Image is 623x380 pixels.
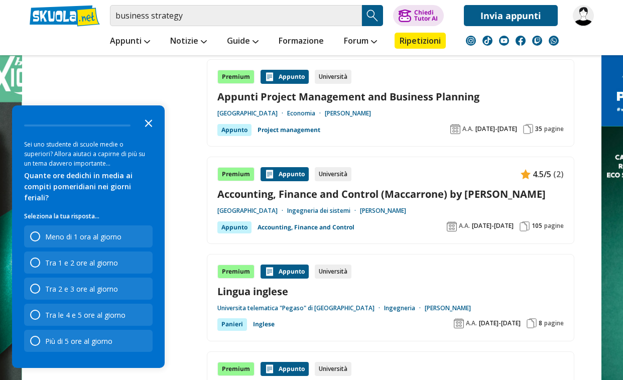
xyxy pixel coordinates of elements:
[217,265,255,279] div: Premium
[315,167,351,181] div: Università
[315,70,351,84] div: Università
[45,310,126,320] div: Tra le 4 e 5 ore al giorno
[217,124,252,136] div: Appunto
[523,124,533,134] img: Pagine
[516,36,526,46] img: facebook
[482,36,492,46] img: tiktok
[472,222,514,230] span: [DATE]-[DATE]
[24,251,153,274] div: Tra 1 e 2 ore al giorno
[362,5,383,26] button: Search Button
[217,285,564,298] a: Lingua inglese
[499,36,509,46] img: youtube
[24,211,153,221] p: Seleziona la tua risposta...
[45,284,118,294] div: Tra 2 e 3 ore al giorno
[24,140,153,168] div: Sei uno studente di scuole medie o superiori? Allora aiutaci a capirne di più su un tema davvero ...
[475,125,517,133] span: [DATE]-[DATE]
[217,109,287,117] a: [GEOGRAPHIC_DATA]
[414,10,438,22] div: Chiedi Tutor AI
[265,364,275,374] img: Appunti contenuto
[521,169,531,179] img: Appunti contenuto
[258,221,354,233] a: Accounting, Finance and Control
[533,168,551,181] span: 4.5/5
[393,5,444,26] button: ChiediTutor AI
[261,362,309,376] div: Appunto
[425,304,471,312] a: [PERSON_NAME]
[549,36,559,46] img: WhatsApp
[544,125,564,133] span: pagine
[258,124,320,136] a: Project management
[315,265,351,279] div: Università
[464,5,558,26] a: Invia appunti
[265,267,275,277] img: Appunti contenuto
[462,125,473,133] span: A.A.
[168,33,209,51] a: Notizie
[261,70,309,84] div: Appunto
[217,167,255,181] div: Premium
[224,33,261,51] a: Guide
[217,318,247,330] div: Panieri
[265,72,275,82] img: Appunti contenuto
[544,319,564,327] span: pagine
[466,36,476,46] img: instagram
[265,169,275,179] img: Appunti contenuto
[24,330,153,352] div: Più di 5 ore al giorno
[384,304,425,312] a: Ingegneria
[450,124,460,134] img: Anno accademico
[365,8,380,23] img: Cerca appunti, riassunti o versioni
[573,5,594,26] img: chivraaa
[217,221,252,233] div: Appunto
[287,109,325,117] a: Economia
[535,125,542,133] span: 35
[454,318,464,328] img: Anno accademico
[217,90,564,103] a: Appunti Project Management and Business Planning
[532,222,542,230] span: 105
[261,265,309,279] div: Appunto
[532,36,542,46] img: twitch
[261,167,309,181] div: Appunto
[45,258,118,268] div: Tra 1 e 2 ore al giorno
[12,105,165,368] div: Survey
[447,221,457,231] img: Anno accademico
[217,362,255,376] div: Premium
[360,207,406,215] a: [PERSON_NAME]
[217,70,255,84] div: Premium
[217,187,564,201] a: Accounting, Finance and Control (Maccarrone) by [PERSON_NAME]
[276,33,326,51] a: Formazione
[395,33,446,49] a: Ripetizioni
[45,336,112,346] div: Più di 5 ore al giorno
[479,319,521,327] span: [DATE]-[DATE]
[466,319,477,327] span: A.A.
[24,170,153,203] div: Quante ore dedichi in media ai compiti pomeridiani nei giorni feriali?
[315,362,351,376] div: Università
[107,33,153,51] a: Appunti
[217,207,287,215] a: [GEOGRAPHIC_DATA]
[325,109,371,117] a: [PERSON_NAME]
[24,304,153,326] div: Tra le 4 e 5 ore al giorno
[139,112,159,133] button: Close the survey
[544,222,564,230] span: pagine
[217,304,384,312] a: Universita telematica "Pegaso" di [GEOGRAPHIC_DATA]
[24,225,153,247] div: Meno di 1 ora al giorno
[527,318,537,328] img: Pagine
[24,278,153,300] div: Tra 2 e 3 ore al giorno
[287,207,360,215] a: Ingegneria dei sistemi
[341,33,380,51] a: Forum
[520,221,530,231] img: Pagine
[110,5,362,26] input: Cerca appunti, riassunti o versioni
[539,319,542,327] span: 8
[553,168,564,181] span: (2)
[459,222,470,230] span: A.A.
[253,318,275,330] a: Inglese
[45,232,121,241] div: Meno di 1 ora al giorno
